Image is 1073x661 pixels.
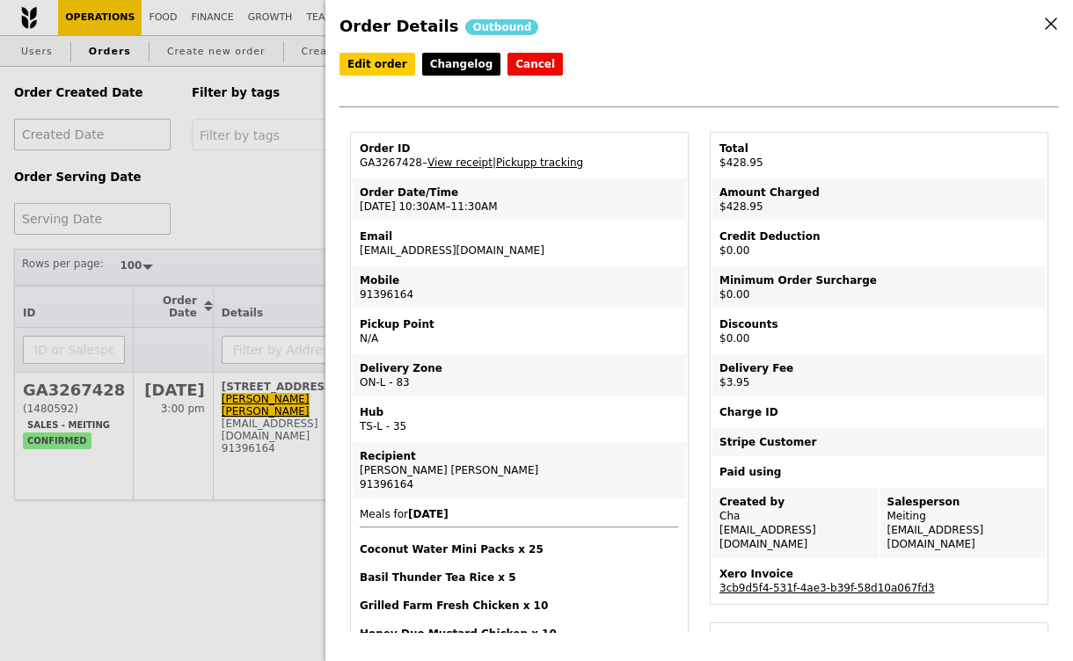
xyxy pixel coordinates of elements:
td: N/A [353,310,686,352]
div: Delivery Fee [719,361,1039,375]
div: Paid using [719,465,1039,479]
div: Order ID [360,142,679,156]
b: [DATE] [408,508,449,520]
div: Stripe Customer [719,435,1039,449]
h4: Grilled Farm Fresh Chicken x 10 [360,599,679,613]
div: Credit Deduction [719,229,1039,243]
h4: Honey Duo Mustard Chicken x 10 [360,627,679,641]
div: Hub [360,405,679,419]
span: Order Details [339,17,458,35]
div: Created by [719,495,872,509]
div: Minimum Order Surcharge [719,273,1039,287]
div: Recipient [360,449,679,463]
div: Pickup Point [360,317,679,331]
td: $0.00 [712,222,1046,265]
span: – [422,156,427,169]
button: Cancel [507,53,563,76]
a: 3cb9d5f4-531f-4ae3-b39f-58d10a067fd3 [719,582,935,594]
td: $0.00 [712,310,1046,352]
td: $3.95 [712,354,1046,396]
td: Meiting [EMAIL_ADDRESS][DOMAIN_NAME] [880,488,1047,558]
div: Email [360,229,679,243]
td: Cha [EMAIL_ADDRESS][DOMAIN_NAME] [712,488,879,558]
h4: Basil Thunder Tea Rice x 5 [360,570,679,585]
div: Salesperson [887,495,1040,509]
a: Pickupp tracking [496,156,583,169]
div: Total [719,142,1039,156]
a: Edit order [339,53,415,76]
td: $0.00 [712,266,1046,309]
a: View receipt [427,156,493,169]
span: Meals for [360,508,679,641]
td: TS-L - 35 [353,398,686,440]
a: Changelog [422,53,501,76]
div: Mobile [360,273,679,287]
div: Charge ID [719,405,1039,419]
div: Outbound [465,19,538,35]
div: Order Date/Time [360,185,679,200]
div: [PERSON_NAME] [PERSON_NAME] [360,463,679,477]
td: $428.95 [712,178,1046,221]
div: Order Database ID [719,632,1039,646]
td: GA3267428 [353,134,686,177]
td: 91396164 [353,266,686,309]
div: Xero Invoice [719,567,1039,581]
div: Discounts [719,317,1039,331]
div: Delivery Zone [360,361,679,375]
div: Amount Charged [719,185,1039,200]
td: [DATE] 10:30AM–11:30AM [353,178,686,221]
td: $428.95 [712,134,1046,177]
span: | [493,156,583,169]
h4: Coconut Water Mini Packs x 25 [360,542,679,556]
td: ON-L - 83 [353,354,686,396]
td: [EMAIL_ADDRESS][DOMAIN_NAME] [353,222,686,265]
div: 91396164 [360,477,679,491]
